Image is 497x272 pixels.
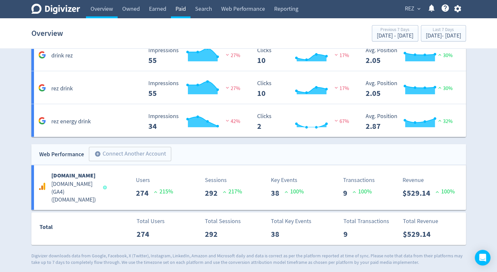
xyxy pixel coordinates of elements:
img: negative-performance.svg [224,118,231,123]
p: $529.14 [403,187,436,199]
span: 27% [224,85,240,92]
p: Total Users [137,217,165,226]
a: [DOMAIN_NAME][DOMAIN_NAME] (GA4)([DOMAIN_NAME])Users274 215%Sessions292 217%Key Events38 100%Tran... [31,165,466,210]
img: negative-performance.svg [333,52,340,57]
img: negative-performance.svg [333,85,340,90]
p: 217 % [223,187,242,196]
button: REZ [403,4,422,14]
span: REZ [405,4,414,14]
span: 27% [224,52,240,59]
div: Open Intercom Messenger [475,250,490,265]
h5: rez drink [51,85,73,93]
div: Total [40,222,104,235]
p: 38 [271,187,285,199]
span: 30% [437,85,453,92]
img: negative-performance.svg [333,118,340,123]
svg: Impressions 55 [145,80,243,98]
p: Sessions [205,176,242,185]
span: Data last synced: 26 Aug 2025, 12:02pm (AEST) [103,186,108,189]
span: 17% [333,85,349,92]
span: 17% [333,52,349,59]
h1: Overview [31,23,63,44]
svg: Clicks 10 [254,47,352,65]
svg: Avg. Position 2.05 [362,47,460,65]
p: Key Events [271,176,304,185]
p: 292 [205,187,223,199]
p: Total Transactions [343,217,389,226]
div: Last 7 Days [426,27,461,33]
p: 9 [343,228,353,240]
div: Previous 7 Days [377,27,413,33]
p: Revenue [403,176,455,185]
span: 67% [333,118,349,125]
div: [DATE] - [DATE] [426,33,461,39]
svg: Google Analytics [38,182,46,190]
svg: Avg. Position 2.05 [362,80,460,98]
a: rez energy drink Impressions 34 Impressions 34 42% Clicks 2 Clicks 2 67% Avg. Position 2.87 Avg. ... [31,104,466,137]
p: 215 % [154,187,173,196]
img: negative-performance.svg [224,52,231,57]
svg: Google Analytics [38,51,46,59]
a: rez drink Impressions 55 Impressions 55 27% Clicks 10 Clicks 10 17% Avg. Position 2.05 Avg. Posit... [31,71,466,104]
svg: Impressions 55 [145,47,243,65]
span: add_circle [94,151,101,157]
div: [DATE] - [DATE] [377,33,413,39]
div: Web Performance [39,150,84,159]
img: positive-performance.svg [437,52,443,57]
img: negative-performance.svg [224,85,231,90]
p: 100 % [353,187,372,196]
h5: [DOMAIN_NAME] (GA4) ( [DOMAIN_NAME] ) [51,180,97,204]
svg: Impressions 34 [145,113,243,130]
p: 100 % [285,187,304,196]
svg: Avg. Position 2.87 [362,113,460,130]
svg: Google Analytics [38,117,46,125]
p: Total Sessions [205,217,241,226]
p: $529.14 [403,228,436,240]
button: Connect Another Account [89,147,171,161]
p: Transactions [343,176,375,185]
span: 32% [437,118,453,125]
p: Digivizer downloads data from Google, Facebook, X (Twitter), Instagram, LinkedIn, Amazon and Micr... [31,253,466,265]
a: Connect Another Account [84,148,171,161]
button: Previous 7 Days[DATE] - [DATE] [372,25,418,41]
span: 42% [224,118,240,125]
p: 100 % [436,187,455,196]
p: 292 [205,228,223,240]
p: 274 [137,228,155,240]
svg: Clicks 2 [254,113,352,130]
p: 9 [343,187,353,199]
button: Last 7 Days[DATE]- [DATE] [421,25,466,41]
p: 38 [271,228,285,240]
svg: Google Analytics [38,84,46,92]
a: drink rez Impressions 55 Impressions 55 27% Clicks 10 Clicks 10 17% Avg. Position 2.05 Avg. Posit... [31,38,466,71]
span: 30% [437,52,453,59]
h5: drink rez [51,52,73,60]
img: positive-performance.svg [437,118,443,123]
h5: rez energy drink [51,118,91,126]
p: Users [136,176,173,185]
svg: Clicks 10 [254,80,352,98]
b: [DOMAIN_NAME] [51,172,95,179]
p: Total Revenue [403,217,438,226]
span: expand_more [416,6,422,12]
p: Total Key Events [271,217,311,226]
img: positive-performance.svg [437,85,443,90]
p: 274 [136,187,154,199]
